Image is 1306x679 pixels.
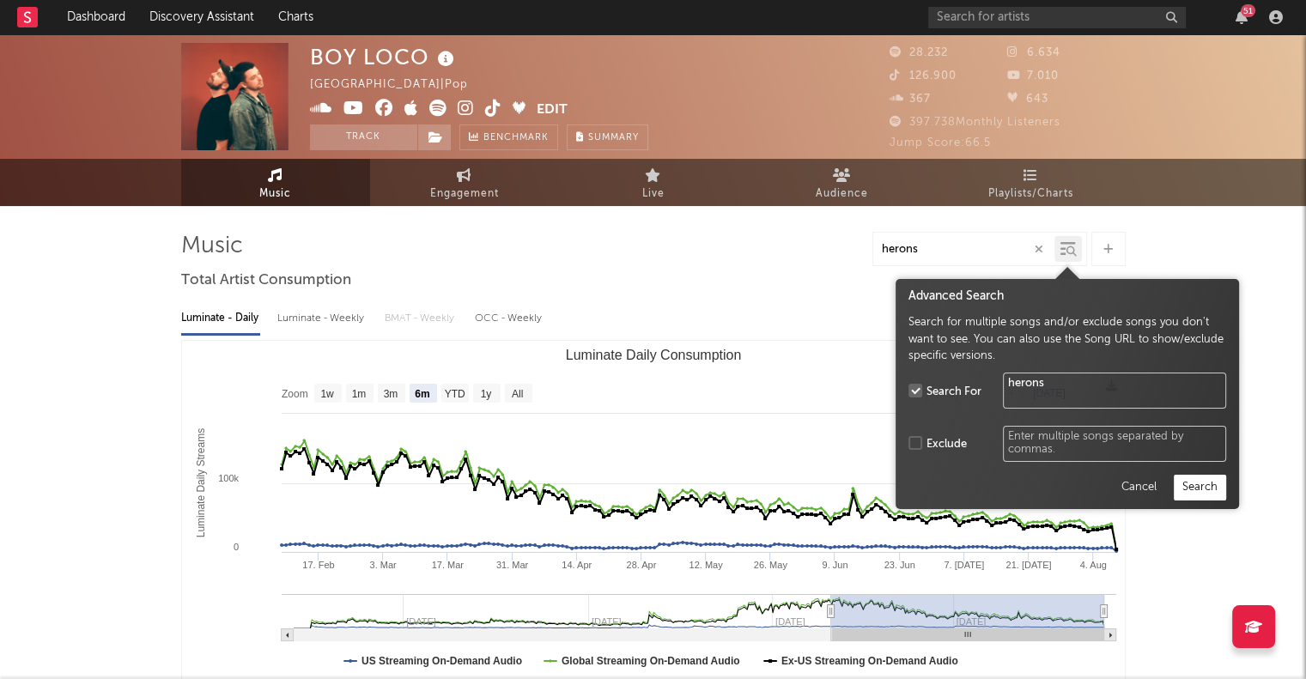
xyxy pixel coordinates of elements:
text: 1m [351,388,366,400]
text: 3. Mar [369,560,397,570]
span: 397.738 Monthly Listeners [890,117,1060,128]
text: 1w [320,388,334,400]
span: Summary [588,133,639,142]
span: Engagement [430,184,499,204]
text: 4. Aug [1079,560,1106,570]
div: BOY LOCO [310,43,459,71]
text: US Streaming On-Demand Audio [361,655,522,667]
text: 6m [415,388,429,400]
text: 31. Mar [495,560,528,570]
input: Search for artists [928,7,1186,28]
text: 7. [DATE] [944,560,984,570]
text: 3m [383,388,398,400]
text: 28. Apr [626,560,656,570]
span: Playlists/Charts [988,184,1073,204]
text: 26. May [753,560,787,570]
button: Track [310,124,417,150]
text: 17. Feb [302,560,334,570]
input: Search by song name or URL [873,243,1054,257]
text: Zoom [282,388,308,400]
button: Search [1174,475,1226,500]
text: 14. Apr [562,560,592,570]
div: Luminate - Weekly [277,304,368,333]
a: Benchmark [459,124,558,150]
span: 643 [1007,94,1048,105]
button: Edit [537,100,568,121]
text: 0 [233,542,238,552]
text: Luminate Daily Consumption [565,348,741,362]
span: Jump Score: 66.5 [890,137,991,149]
span: Audience [816,184,868,204]
span: 28.232 [890,47,948,58]
text: 1y [480,388,491,400]
a: Playlists/Charts [937,159,1126,206]
a: Audience [748,159,937,206]
span: 6.634 [1007,47,1060,58]
span: 367 [890,94,931,105]
span: 126.900 [890,70,957,82]
span: 7.010 [1007,70,1059,82]
text: 12. May [689,560,723,570]
textarea: herons [1003,373,1226,409]
text: 9. Jun [822,560,847,570]
span: Benchmark [483,128,549,149]
text: Global Streaming On-Demand Audio [561,655,739,667]
text: YTD [444,388,465,400]
span: Live [642,184,665,204]
span: Music [259,184,291,204]
div: Advanced Search [908,288,1226,306]
div: 51 [1241,4,1255,17]
span: Total Artist Consumption [181,270,351,291]
a: Live [559,159,748,206]
button: Summary [567,124,648,150]
div: Luminate - Daily [181,304,260,333]
div: Search for multiple songs and/or exclude songs you don't want to see. You can also use the Song U... [908,314,1226,365]
div: Exclude [926,436,967,453]
text: All [511,388,522,400]
a: Engagement [370,159,559,206]
text: 23. Jun [884,560,914,570]
text: 17. Mar [431,560,464,570]
button: Cancel [1112,475,1165,500]
text: 100k [218,473,239,483]
div: OCC - Weekly [475,304,544,333]
text: Ex-US Streaming On-Demand Audio [781,655,957,667]
text: Luminate Daily Streams [194,428,206,537]
a: Music [181,159,370,206]
div: [GEOGRAPHIC_DATA] | Pop [310,75,488,95]
div: Search For [926,384,981,401]
text: 21. [DATE] [1005,560,1051,570]
button: 51 [1236,10,1248,24]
